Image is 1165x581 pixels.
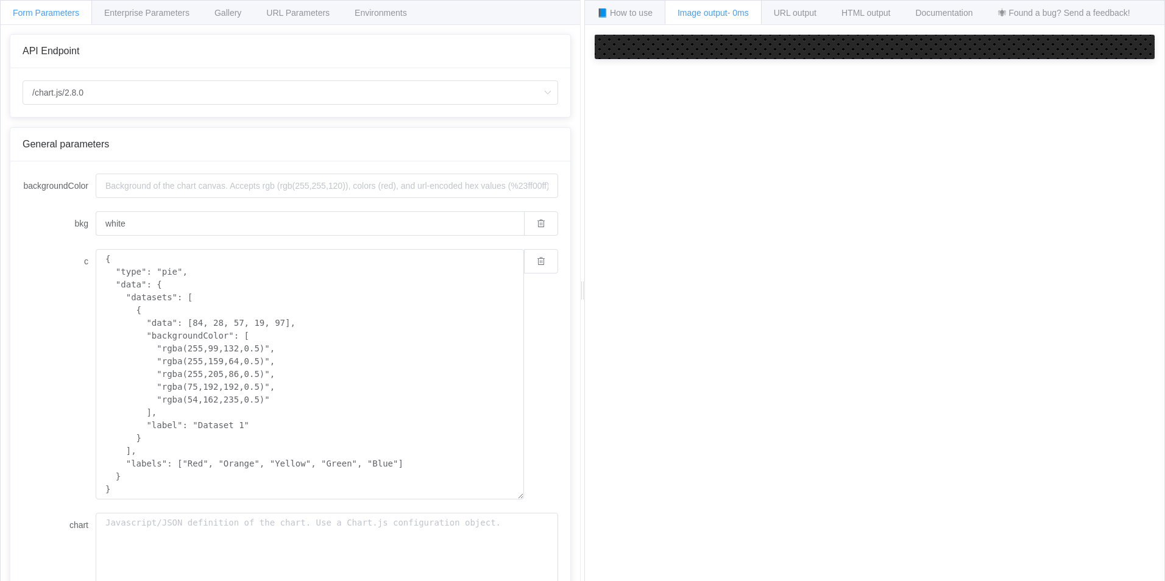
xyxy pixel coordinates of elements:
span: HTML output [841,8,890,18]
span: 📘 How to use [597,8,653,18]
span: Documentation [915,8,972,18]
span: Gallery [214,8,241,18]
span: URL output [774,8,816,18]
span: Environments [355,8,407,18]
span: General parameters [23,139,109,149]
span: Image output [678,8,749,18]
label: chart [23,513,96,537]
span: - 0ms [728,8,749,18]
span: 🕷 Found a bug? Send a feedback! [998,8,1130,18]
label: backgroundColor [23,174,96,198]
span: Form Parameters [13,8,79,18]
input: Background of the chart canvas. Accepts rgb (rgb(255,255,120)), colors (red), and url-encoded hex... [96,211,524,236]
input: Select [23,80,558,105]
label: bkg [23,211,96,236]
input: Background of the chart canvas. Accepts rgb (rgb(255,255,120)), colors (red), and url-encoded hex... [96,174,558,198]
span: URL Parameters [266,8,330,18]
label: c [23,249,96,273]
span: Enterprise Parameters [104,8,189,18]
span: API Endpoint [23,46,79,56]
